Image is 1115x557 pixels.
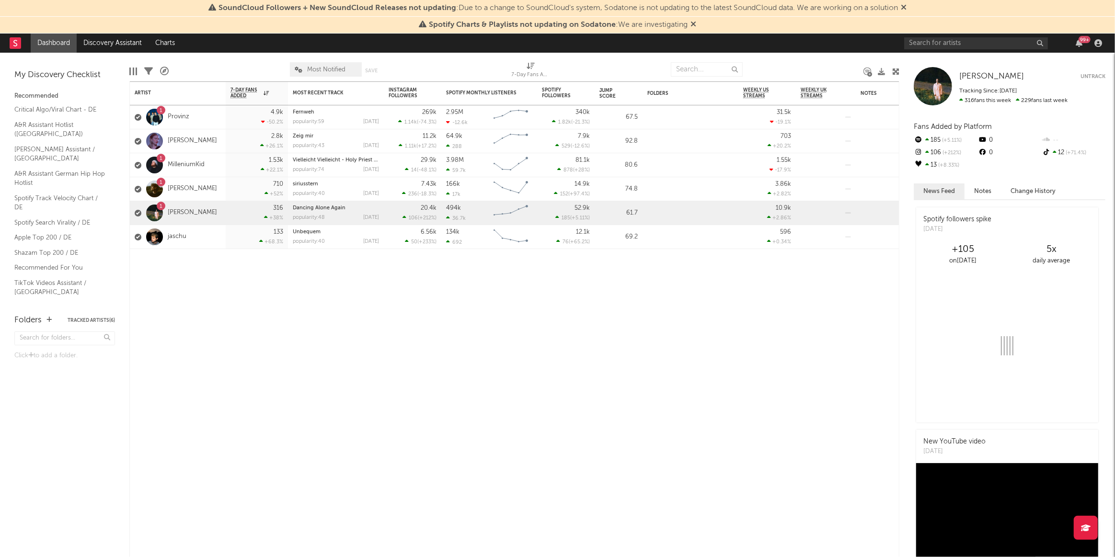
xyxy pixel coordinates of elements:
[14,315,42,326] div: Folders
[363,143,379,148] div: [DATE]
[558,120,571,125] span: 1.82k
[446,205,461,211] div: 494k
[14,248,105,258] a: Shazam Top 200 / DE
[398,119,437,125] div: ( )
[512,69,550,81] div: 7-Day Fans Added (7-Day Fans Added)
[923,215,991,225] div: Spotify followers spike
[14,232,105,243] a: Apple Top 200 / DE
[937,163,959,168] span: +8.33 %
[14,331,115,345] input: Search for folders...
[767,239,791,245] div: +0.34 %
[573,120,588,125] span: -21.3 %
[575,109,590,115] div: 340k
[293,205,379,211] div: Dancing Alone Again
[572,144,588,149] span: -12.6 %
[690,21,696,29] span: Dismiss
[914,123,992,130] span: Fans Added by Platform
[599,231,638,243] div: 69.2
[768,191,791,197] div: +2.82 %
[399,143,437,149] div: ( )
[775,181,791,187] div: 3.86k
[419,192,435,197] span: -18.3 %
[363,167,379,172] div: [DATE]
[941,150,961,156] span: +212 %
[411,239,417,245] span: 50
[421,181,437,187] div: 7.43k
[271,109,283,115] div: 4.9k
[575,181,590,187] div: 14.9k
[781,133,791,139] div: 703
[542,87,575,99] div: Spotify Followers
[446,239,462,245] div: 692
[168,161,205,169] a: MilleniumKid
[901,4,907,12] span: Dismiss
[14,278,105,297] a: TikTok Videos Assistant / [GEOGRAPHIC_DATA]
[512,57,550,85] div: 7-Day Fans Added (7-Day Fans Added)
[965,183,1001,199] button: Notes
[423,133,437,139] div: 11.2k
[260,143,283,149] div: +26.1 %
[777,109,791,115] div: 31.5k
[14,193,105,213] a: Spotify Track Velocity Chart / DE
[421,205,437,211] div: 20.4k
[14,217,105,228] a: Spotify Search Virality / DE
[418,120,435,125] span: -74.3 %
[977,147,1041,159] div: 0
[554,191,590,197] div: ( )
[743,87,777,99] span: Weekly US Streams
[599,112,638,123] div: 67.5
[419,239,435,245] span: +233 %
[959,98,1068,103] span: 229 fans last week
[599,207,638,219] div: 61.7
[68,318,115,323] button: Tracked Artists(6)
[941,138,962,143] span: +5.11 %
[923,437,986,447] div: New YouTube video
[575,157,590,163] div: 81.1k
[293,110,314,115] a: Fernweh
[363,239,379,244] div: [DATE]
[363,119,379,125] div: [DATE]
[489,201,532,225] svg: Chart title
[446,229,460,235] div: 134k
[767,215,791,221] div: +2.86 %
[1042,134,1105,147] div: --
[446,191,460,197] div: 17k
[293,182,318,187] a: siriusstern
[307,67,345,73] span: Most Notified
[1081,72,1105,81] button: Untrack
[259,239,283,245] div: +68.3 %
[562,216,570,221] span: 185
[293,90,365,96] div: Most Recent Track
[149,34,182,53] a: Charts
[14,262,105,273] a: Recommended For You
[293,134,313,139] a: Zeig mir
[599,183,638,195] div: 74.8
[914,134,977,147] div: 185
[264,191,283,197] div: +52 %
[489,153,532,177] svg: Chart title
[273,205,283,211] div: 316
[923,225,991,234] div: [DATE]
[160,57,169,85] div: A&R Pipeline
[14,144,105,164] a: [PERSON_NAME] Assistant / [GEOGRAPHIC_DATA]
[575,168,588,173] span: +28 %
[555,215,590,221] div: ( )
[959,72,1024,81] a: [PERSON_NAME]
[1007,244,1096,255] div: 5 x
[408,192,417,197] span: 236
[168,137,217,145] a: [PERSON_NAME]
[409,216,418,221] span: 106
[977,134,1041,147] div: 0
[14,104,105,115] a: Critical Algo/Viral Chart - DE
[271,133,283,139] div: 2.8k
[293,119,324,125] div: popularity: 59
[446,90,518,96] div: Spotify Monthly Listeners
[405,167,437,173] div: ( )
[1065,150,1087,156] span: +71.4 %
[446,119,468,125] div: -12.6k
[446,215,466,221] div: 36.7k
[671,62,743,77] input: Search...
[904,37,1048,49] input: Search for artists
[914,183,965,199] button: News Feed
[489,129,532,153] svg: Chart title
